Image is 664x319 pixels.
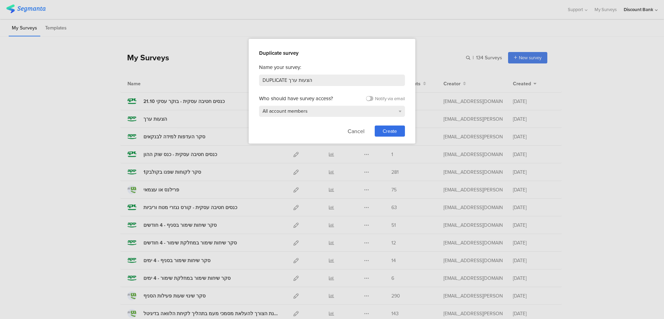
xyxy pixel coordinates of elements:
button: Cancel [348,126,365,137]
div: Notify via email [375,95,405,102]
span: Create [383,128,397,135]
div: Duplicate survey [259,49,405,57]
div: Who should have survey access? [259,95,333,102]
div: Name your survey: [259,63,405,71]
span: All account members [263,107,308,115]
